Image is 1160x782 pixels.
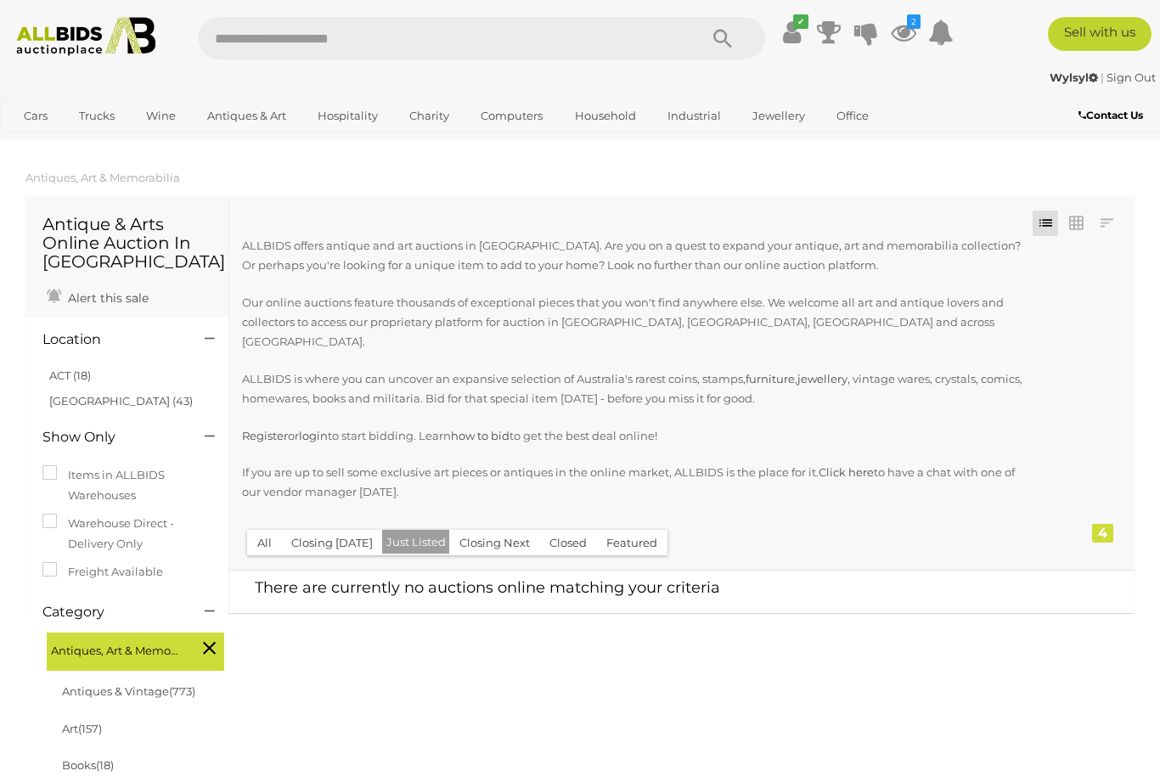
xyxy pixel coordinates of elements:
[307,102,389,130] a: Hospitality
[656,102,732,130] a: Industrial
[281,530,383,556] button: Closing [DATE]
[42,332,179,347] h4: Location
[25,171,180,184] a: Antiques, Art & Memorabilia
[680,17,765,59] button: Search
[242,236,1036,276] p: ALLBIDS offers antique and art auctions in [GEOGRAPHIC_DATA]. Are you on a quest to expand your a...
[891,17,916,48] a: 2
[398,102,460,130] a: Charity
[42,215,211,271] h1: Antique & Arts Online Auction In [GEOGRAPHIC_DATA]
[1078,106,1147,125] a: Contact Us
[449,530,540,556] button: Closing Next
[247,530,282,556] button: All
[596,530,667,556] button: Featured
[564,102,647,130] a: Household
[42,465,211,505] label: Items in ALLBIDS Warehouses
[13,102,59,130] a: Cars
[451,429,510,442] a: how to bid
[49,394,193,408] a: [GEOGRAPHIC_DATA] (43)
[1107,70,1156,84] a: Sign Out
[1048,17,1152,51] a: Sell with us
[13,130,70,158] a: Sports
[62,684,195,698] a: Antiques & Vintage(773)
[1050,70,1101,84] a: Wylsyl
[196,102,297,130] a: Antiques & Art
[242,293,1036,352] p: Our online auctions feature thousands of exceptional pieces that you won't find anywhere else. We...
[42,430,179,445] h4: Show Only
[135,102,187,130] a: Wine
[51,637,178,661] span: Antiques, Art & Memorabilia
[8,17,163,56] img: Allbids.com.au
[242,426,1036,446] p: or to start bidding. Learn to get the best deal online!
[1050,70,1098,84] strong: Wylsyl
[64,290,149,306] span: Alert this sale
[470,102,554,130] a: Computers
[779,17,804,48] a: ✔
[42,562,163,582] label: Freight Available
[797,372,847,385] a: jewellery
[62,758,114,772] a: Books(18)
[382,530,450,554] button: Just Listed
[62,722,102,735] a: Art(157)
[68,102,126,130] a: Trucks
[42,514,211,554] label: Warehouse Direct - Delivery Only
[255,578,720,597] span: There are currently no auctions online matching your criteria
[242,429,288,442] a: Register
[746,372,795,385] a: furniture
[242,369,1036,409] p: ALLBIDS is where you can uncover an expansive selection of Australia's rarest coins, stamps, , , ...
[1092,524,1113,543] div: 4
[299,429,328,442] a: login
[907,14,921,29] i: 2
[793,14,808,29] i: ✔
[819,465,874,479] a: Click here
[741,102,816,130] a: Jewellery
[42,605,179,620] h4: Category
[78,722,102,735] span: (157)
[79,130,222,158] a: [GEOGRAPHIC_DATA]
[49,368,91,382] a: ACT (18)
[242,463,1036,503] p: If you are up to sell some exclusive art pieces or antiques in the online market, ALLBIDS is the ...
[1078,109,1143,121] b: Contact Us
[169,684,195,698] span: (773)
[1101,70,1104,84] span: |
[539,530,597,556] button: Closed
[42,284,153,309] a: Alert this sale
[96,758,114,772] span: (18)
[825,102,880,130] a: Office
